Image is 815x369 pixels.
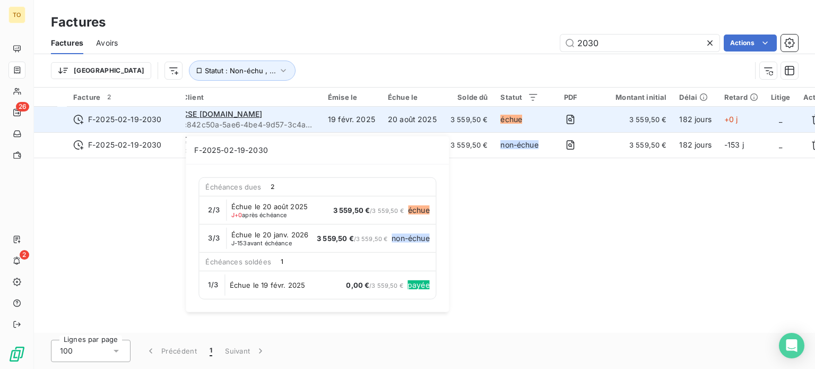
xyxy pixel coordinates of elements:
button: Précédent [139,340,203,362]
h3: Factures [51,13,106,32]
span: CSE [DOMAIN_NAME] [183,109,263,118]
button: Actions [724,35,777,52]
span: 3 559,50 € [317,234,354,243]
span: Échéances dues [205,183,261,191]
span: 3 559,50 € [333,206,370,214]
span: 3 559,50 € [603,114,666,125]
span: / 3 559,50 € [346,282,403,289]
img: Logo LeanPay [8,346,25,363]
span: Factures [51,38,83,48]
div: Montant initial [603,93,666,101]
span: 2 [268,182,278,192]
span: 3 559,50 € [450,140,488,150]
span: 2 / 3 [208,205,219,214]
span: -153 j [724,140,744,149]
span: J-153 [231,239,247,247]
div: Client [183,93,315,101]
a: 26 [8,104,25,121]
span: 3 559,50 € [603,140,666,150]
div: Statut [500,93,538,101]
span: non-échue [392,234,429,243]
span: 3 / 3 [208,234,219,242]
span: 1 [210,346,212,356]
span: Avoirs [96,38,118,48]
button: 1 [203,340,219,362]
span: Échue le 20 août 2025 [231,202,308,211]
span: avant échéance [231,240,292,246]
button: Suivant [219,340,272,362]
button: Statut : Non-échu , ... [189,61,296,81]
span: 1 [278,257,287,267]
span: _ [779,115,782,124]
span: 2 [105,92,114,102]
span: / 3 559,50 € [333,207,404,214]
span: 26 [16,102,29,111]
td: 20 janv. 2026 [382,132,444,158]
div: Litige [771,93,791,101]
td: 182 jours [673,107,717,132]
span: Échue le 20 janv. 2026 [231,230,308,239]
div: TO [8,6,25,23]
td: 19 févr. 2025 [322,107,382,132]
div: Échue le [388,93,438,101]
span: / 3 559,50 € [317,235,387,243]
span: CSE [DOMAIN_NAME] [183,135,263,144]
div: PDF [551,93,590,101]
span: 0,00 € [346,281,369,289]
input: Rechercher [560,35,719,52]
span: 100 [60,346,73,356]
span: 3 559,50 € [450,114,488,125]
span: échue [408,205,430,214]
span: F-2025-02-19-2030 [88,114,162,125]
span: 2 [20,250,29,260]
div: Émise le [328,93,375,101]
span: F-2025-02-19-2030 [88,140,162,150]
span: non-échue [500,140,538,149]
span: 1 / 3 [208,280,218,289]
span: Échue le 19 févr. 2025 [230,281,305,289]
span: J+0 [231,211,242,219]
button: [GEOGRAPHIC_DATA] [51,62,151,79]
span: payée [407,280,430,289]
div: Retard [724,93,758,101]
span: Échéances soldées [205,258,271,266]
div: Solde dû [450,93,488,101]
span: après échéance [231,212,287,218]
span: +0 j [724,115,738,124]
td: 182 jours [673,132,717,158]
div: Délai [679,93,711,101]
span: F-2025-02-19-2030 [186,136,449,165]
td: 20 août 2025 [382,107,444,132]
span: Statut : Non-échu , ... [205,66,276,75]
span: Facture [73,93,100,101]
span: échue [500,115,522,124]
td: 19 févr. 2025 [322,132,382,158]
div: Open Intercom Messenger [779,333,804,358]
span: _ [779,140,782,149]
span: c842c50a-5ae6-4be4-9d57-3c4a9f03ca34 [183,119,315,130]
